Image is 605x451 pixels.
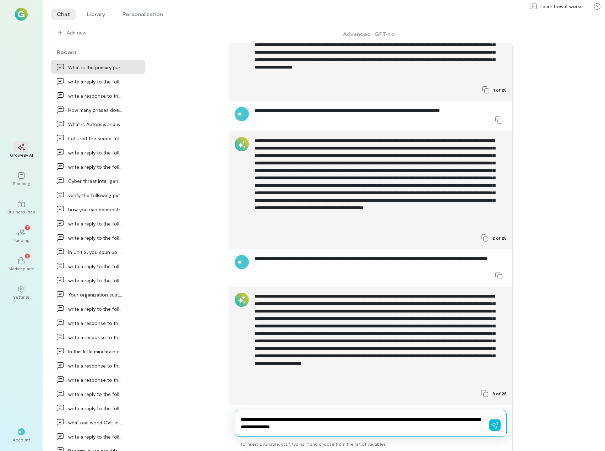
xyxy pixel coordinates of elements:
[68,78,124,85] div: write a reply to the following to include a fact…
[27,252,28,259] span: 1
[81,9,111,20] li: Library
[540,3,583,10] span: Learn how it works
[68,135,124,142] div: Let’s set the scene: You get to complete this sto…
[9,266,34,271] div: Marketplace
[13,437,30,442] div: Account
[117,9,169,20] li: Personalization
[68,348,124,355] div: In this little mini brain challenge, you will dem…
[9,166,34,192] a: Planning
[494,87,507,93] span: 1 of 25
[51,9,76,20] li: Chat
[68,305,124,313] div: write a reply to the following: Q: Based on your…
[13,294,30,300] div: Settings
[68,419,124,426] div: what real world CVE in the last 3 years can be id…
[68,291,124,298] div: Your organization sustained a network intrusion,…
[492,235,507,241] span: 2 of 25
[492,391,507,396] span: 3 of 25
[68,248,124,256] div: In Unit 2, you spun up a Docker version of Splunk…
[68,120,124,128] div: What is Autopsy, and what is its primary purpose…
[68,319,124,327] div: write a response to the following to include a fa…
[68,106,124,114] div: How many phases does the Abstract Digital Forensi…
[10,152,33,158] div: Growegy AI
[68,277,124,284] div: write a reply to the following to include a fact:…
[68,191,124,199] div: verify the following python code: from flask_unsi…
[68,234,124,241] div: write a reply to the following to include a fact:…
[9,223,34,249] a: Funding
[68,220,124,227] div: write a reply to the following to include a fact…
[26,224,29,230] span: 7
[235,437,507,451] div: To insert a variable, start typing ‘[’ and choose from the list of variables
[9,251,34,277] a: Marketplace
[67,29,86,36] span: Add new
[9,195,34,220] a: Business Plan
[68,163,124,170] div: write a reply to the following and include a fact…
[68,404,124,412] div: write a reply to the following to include a fact:…
[68,206,124,213] div: how you can demonstrate an exploit using CVE-2023…
[13,237,29,243] div: Funding
[7,209,35,214] div: Business Plan
[68,64,124,71] div: What is the primary purpose of chkrootkit and rkh…
[51,48,145,56] div: Recent
[13,180,30,186] div: Planning
[68,362,124,369] div: write a response to the following and include a f…
[68,149,124,156] div: write a reply to the following to include a fact…
[68,92,124,99] div: write a response to the following to include a fa…
[9,280,34,305] a: Settings
[68,262,124,270] div: write a reply to the following to include a fact:…
[68,433,124,440] div: write a reply to the following to include a fact:…
[68,177,124,185] div: Cyber threat intelligence platforms (TIPs) offer…
[68,376,124,384] div: write a response to the following to include addi…
[68,333,124,341] div: write a response to the following to include a fa…
[68,390,124,398] div: write a reply to the following to include a fact:…
[9,138,34,163] a: Growegy AI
